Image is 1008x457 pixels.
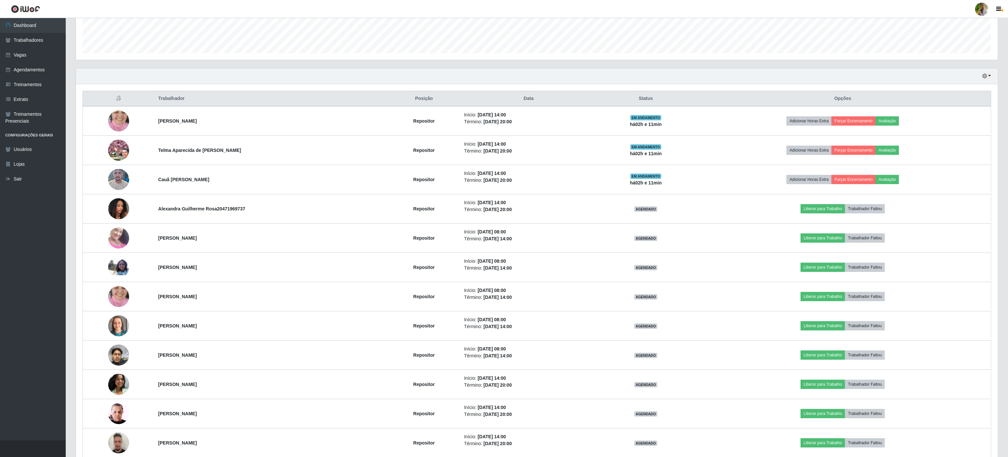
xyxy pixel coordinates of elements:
[876,146,899,155] button: Avaliação
[634,382,657,387] span: AGENDADO
[845,438,885,447] button: Trabalhador Faltou
[483,236,512,241] time: [DATE] 14:00
[464,265,593,272] li: Término:
[483,178,512,183] time: [DATE] 20:00
[483,324,512,329] time: [DATE] 14:00
[801,380,845,389] button: Liberar para Trabalho
[478,317,506,322] time: [DATE] 08:00
[388,91,460,107] th: Posição
[478,171,506,176] time: [DATE] 14:00
[108,259,129,275] img: 1753190771762.jpeg
[845,350,885,360] button: Trabalhador Faltou
[413,352,434,358] strong: Repositor
[597,91,695,107] th: Status
[483,207,512,212] time: [DATE] 20:00
[483,265,512,271] time: [DATE] 14:00
[483,353,512,358] time: [DATE] 14:00
[158,323,197,328] strong: [PERSON_NAME]
[801,233,845,243] button: Liberar para Trabalho
[634,294,657,300] span: AGENDADO
[464,170,593,177] li: Início:
[478,258,506,264] time: [DATE] 08:00
[464,258,593,265] li: Início:
[630,174,662,179] span: EM ANDAMENTO
[464,206,593,213] li: Término:
[483,119,512,124] time: [DATE] 20:00
[464,148,593,155] li: Término:
[801,350,845,360] button: Liberar para Trabalho
[464,404,593,411] li: Início:
[460,91,597,107] th: Data
[158,265,197,270] strong: [PERSON_NAME]
[464,118,593,125] li: Término:
[634,236,657,241] span: AGENDADO
[158,294,197,299] strong: [PERSON_NAME]
[634,324,657,329] span: AGENDADO
[478,434,506,439] time: [DATE] 14:00
[108,219,129,257] img: 1753110543973.jpeg
[464,199,593,206] li: Início:
[158,382,197,387] strong: [PERSON_NAME]
[832,175,876,184] button: Forçar Encerramento
[832,146,876,155] button: Forçar Encerramento
[158,235,197,241] strong: [PERSON_NAME]
[108,399,129,427] img: 1752502072081.jpeg
[634,441,657,446] span: AGENDADO
[413,294,434,299] strong: Repositor
[478,288,506,293] time: [DATE] 08:00
[483,412,512,417] time: [DATE] 20:00
[464,177,593,184] li: Término:
[108,341,129,369] img: 1757116559947.jpeg
[464,433,593,440] li: Início:
[630,115,662,120] span: EM ANDAMENTO
[108,195,129,223] img: 1758209628083.jpeg
[464,382,593,389] li: Término:
[845,292,885,301] button: Trabalhador Faltou
[634,206,657,212] span: AGENDADO
[801,292,845,301] button: Liberar para Trabalho
[158,177,209,182] strong: Cauã [PERSON_NAME]
[413,440,434,445] strong: Repositor
[108,140,129,161] img: 1753488226695.jpeg
[832,116,876,126] button: Forçar Encerramento
[634,411,657,417] span: AGENDADO
[464,323,593,330] li: Término:
[478,200,506,205] time: [DATE] 14:00
[478,346,506,351] time: [DATE] 08:00
[845,233,885,243] button: Trabalhador Faltou
[630,122,662,127] strong: há 02 h e 11 min
[786,116,832,126] button: Adicionar Horas Extra
[158,206,245,211] strong: Alexandra Guilherme Rosa20471969737
[801,204,845,213] button: Liberar para Trabalho
[413,382,434,387] strong: Repositor
[413,235,434,241] strong: Repositor
[694,91,991,107] th: Opções
[845,409,885,418] button: Trabalhador Faltou
[845,380,885,389] button: Trabalhador Faltou
[801,321,845,330] button: Liberar para Trabalho
[464,346,593,352] li: Início:
[108,278,129,315] img: 1753380554375.jpeg
[464,294,593,301] li: Término:
[464,440,593,447] li: Término:
[413,177,434,182] strong: Repositor
[483,148,512,154] time: [DATE] 20:00
[478,375,506,381] time: [DATE] 14:00
[630,144,662,150] span: EM ANDAMENTO
[483,441,512,446] time: [DATE] 20:00
[108,102,129,140] img: 1753380554375.jpeg
[464,375,593,382] li: Início:
[464,316,593,323] li: Início:
[413,265,434,270] strong: Repositor
[801,438,845,447] button: Liberar para Trabalho
[845,204,885,213] button: Trabalhador Faltou
[413,411,434,416] strong: Repositor
[464,111,593,118] li: Início:
[478,141,506,147] time: [DATE] 14:00
[158,352,197,358] strong: [PERSON_NAME]
[786,175,832,184] button: Adicionar Horas Extra
[413,148,434,153] strong: Repositor
[158,440,197,445] strong: [PERSON_NAME]
[413,206,434,211] strong: Repositor
[478,112,506,117] time: [DATE] 14:00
